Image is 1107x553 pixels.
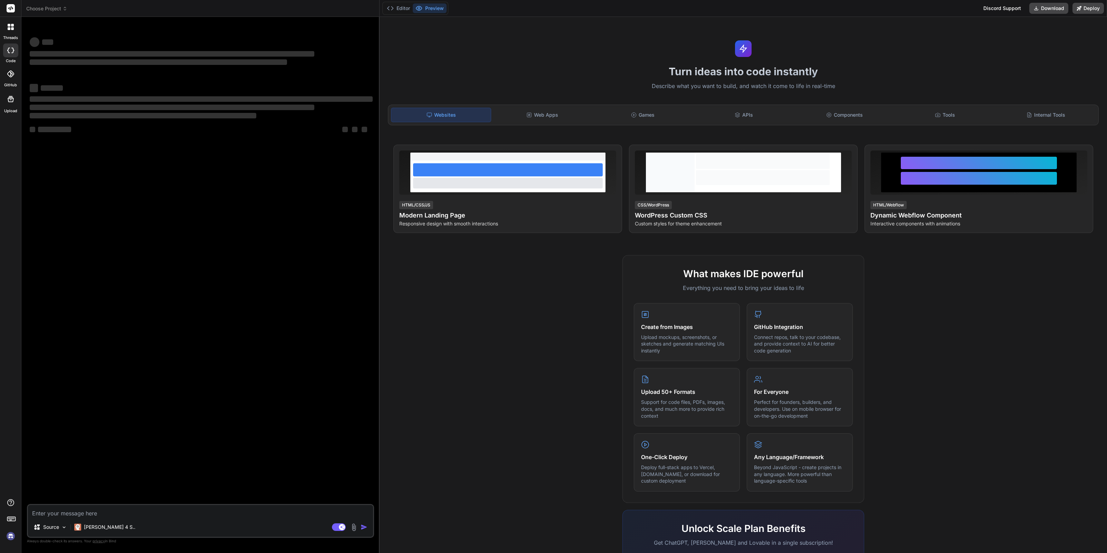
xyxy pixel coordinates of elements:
p: Deploy full-stack apps to Vercel, [DOMAIN_NAME], or download for custom deployment [641,464,733,484]
p: Support for code files, PDFs, images, docs, and much more to provide rich context [641,399,733,419]
h4: For Everyone [754,388,846,396]
p: Describe what you want to build, and watch it come to life in real-time [384,82,1103,91]
label: Upload [4,108,17,114]
span: ‌ [352,127,357,132]
h4: WordPress Custom CSS [635,211,852,220]
img: icon [361,524,368,531]
div: Discord Support [979,3,1025,14]
p: Connect repos, talk to your codebase, and provide context to AI for better code generation [754,334,846,354]
button: Deploy [1072,3,1104,14]
div: CSS/WordPress [635,201,672,209]
p: Custom styles for theme enhancement [635,220,852,227]
span: ‌ [41,85,63,91]
label: threads [3,35,18,41]
span: ‌ [38,127,71,132]
button: Preview [413,3,447,13]
span: ‌ [30,113,256,118]
div: APIs [694,108,793,122]
span: ‌ [30,51,314,57]
button: Download [1029,3,1068,14]
p: [PERSON_NAME] 4 S.. [84,524,135,531]
span: ‌ [342,127,348,132]
div: Web Apps [493,108,592,122]
h4: Upload 50+ Formats [641,388,733,396]
h2: Unlock Scale Plan Benefits [634,521,853,536]
span: ‌ [30,84,38,92]
p: Everything you need to bring your ideas to life [634,284,853,292]
img: Claude 4 Sonnet [74,524,81,531]
span: privacy [93,539,105,543]
h4: GitHub Integration [754,323,846,331]
p: Upload mockups, screenshots, or sketches and generate matching UIs instantly [641,334,733,354]
h2: What makes IDE powerful [634,266,853,281]
span: ‌ [30,96,373,102]
p: Source [43,524,59,531]
div: HTML/Webflow [870,201,907,209]
p: Perfect for founders, builders, and developers. Use on mobile browser for on-the-go development [754,399,846,419]
img: attachment [350,523,358,531]
p: Get ChatGPT, [PERSON_NAME] and Lovable in a single subscription! [634,539,853,547]
div: Components [795,108,894,122]
div: Tools [896,108,995,122]
h4: Dynamic Webflow Component [870,211,1087,220]
span: ‌ [30,105,314,110]
button: Editor [384,3,413,13]
h1: Turn ideas into code instantly [384,65,1103,78]
h4: One-Click Deploy [641,453,733,461]
span: ‌ [30,59,287,65]
span: ‌ [42,39,53,45]
div: Games [593,108,693,122]
span: ‌ [362,127,367,132]
h4: Any Language/Framework [754,453,846,461]
label: GitHub [4,82,17,88]
p: Beyond JavaScript - create projects in any language. More powerful than language-specific tools [754,464,846,484]
span: ‌ [30,127,35,132]
p: Responsive design with smooth interactions [399,220,616,227]
img: signin [5,530,17,542]
p: Interactive components with animations [870,220,1087,227]
div: Websites [391,108,491,122]
p: Always double-check its answers. Your in Bind [27,538,374,544]
label: code [6,58,16,64]
h4: Modern Landing Page [399,211,616,220]
img: Pick Models [61,524,67,530]
span: Choose Project [26,5,67,12]
span: ‌ [30,37,39,47]
div: Internal Tools [996,108,1096,122]
div: HTML/CSS/JS [399,201,433,209]
h4: Create from Images [641,323,733,331]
